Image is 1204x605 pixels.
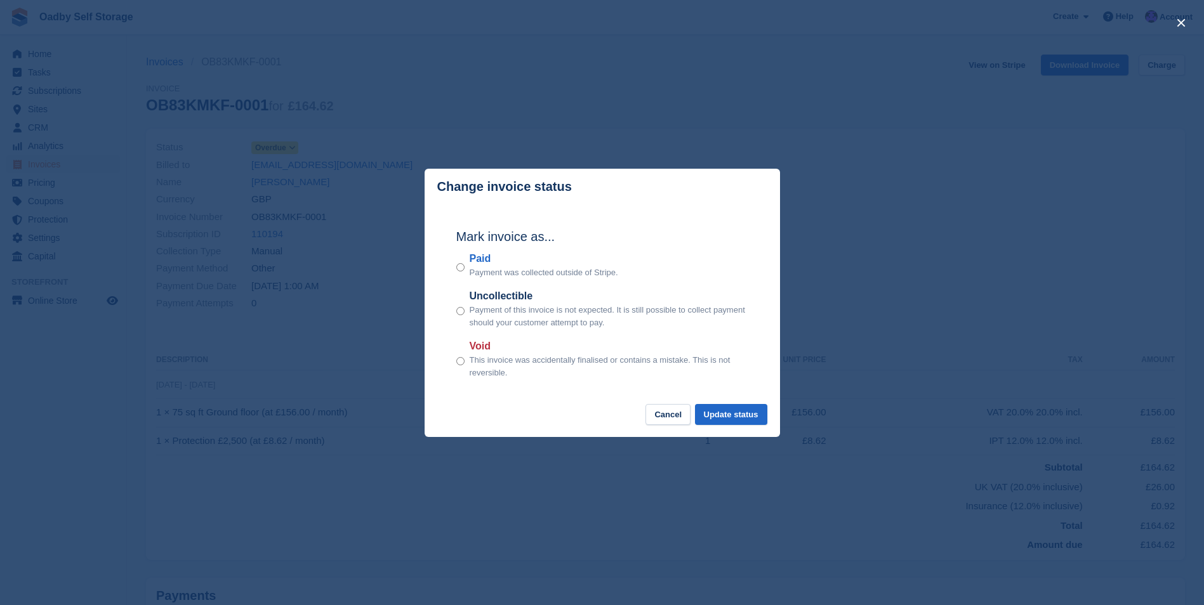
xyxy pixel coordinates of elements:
label: Void [470,339,748,354]
button: Update status [695,404,767,425]
label: Uncollectible [470,289,748,304]
p: Payment was collected outside of Stripe. [470,266,618,279]
button: close [1171,13,1191,33]
h2: Mark invoice as... [456,227,748,246]
p: Payment of this invoice is not expected. It is still possible to collect payment should your cust... [470,304,748,329]
p: Change invoice status [437,179,572,194]
p: This invoice was accidentally finalised or contains a mistake. This is not reversible. [470,354,748,379]
button: Cancel [645,404,691,425]
label: Paid [470,251,618,266]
